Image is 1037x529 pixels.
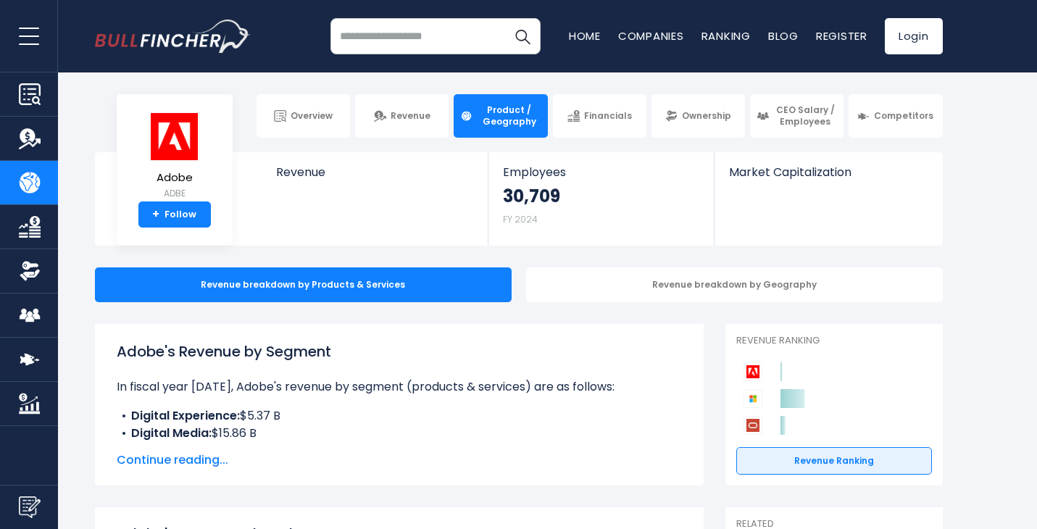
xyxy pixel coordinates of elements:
[885,18,943,54] a: Login
[503,213,538,225] small: FY 2024
[750,94,844,138] a: CEO Salary / Employees
[131,407,240,424] b: Digital Experience:
[149,187,200,200] small: ADBE
[618,28,684,43] a: Companies
[682,110,731,122] span: Ownership
[504,18,541,54] button: Search
[503,185,560,207] strong: 30,709
[503,165,699,179] span: Employees
[131,425,212,441] b: Digital Media:
[138,201,211,228] a: +Follow
[553,94,646,138] a: Financials
[454,94,547,138] a: Product / Geography
[95,20,251,53] img: bullfincher logo
[276,165,474,179] span: Revenue
[152,208,159,221] strong: +
[773,104,837,127] span: CEO Salary / Employees
[744,389,762,408] img: Microsoft Corporation competitors logo
[701,28,751,43] a: Ranking
[95,20,251,53] a: Go to homepage
[651,94,745,138] a: Ownership
[729,165,926,179] span: Market Capitalization
[95,267,512,302] div: Revenue breakdown by Products & Services
[744,362,762,381] img: Adobe competitors logo
[736,447,932,475] a: Revenue Ranking
[117,341,682,362] h1: Adobe's Revenue by Segment
[117,451,682,469] span: Continue reading...
[117,407,682,425] li: $5.37 B
[736,335,932,347] p: Revenue Ranking
[584,110,632,122] span: Financials
[117,425,682,442] li: $15.86 B
[149,112,201,202] a: Adobe ADBE
[849,94,942,138] a: Competitors
[291,110,333,122] span: Overview
[257,94,350,138] a: Overview
[262,152,488,204] a: Revenue
[569,28,601,43] a: Home
[768,28,799,43] a: Blog
[715,152,941,204] a: Market Capitalization
[874,110,933,122] span: Competitors
[816,28,867,43] a: Register
[355,94,449,138] a: Revenue
[744,416,762,435] img: Oracle Corporation competitors logo
[477,104,541,127] span: Product / Geography
[526,267,943,302] div: Revenue breakdown by Geography
[149,172,200,184] span: Adobe
[19,260,41,282] img: Ownership
[391,110,430,122] span: Revenue
[117,378,682,396] p: In fiscal year [DATE], Adobe's revenue by segment (products & services) are as follows:
[488,152,714,246] a: Employees 30,709 FY 2024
